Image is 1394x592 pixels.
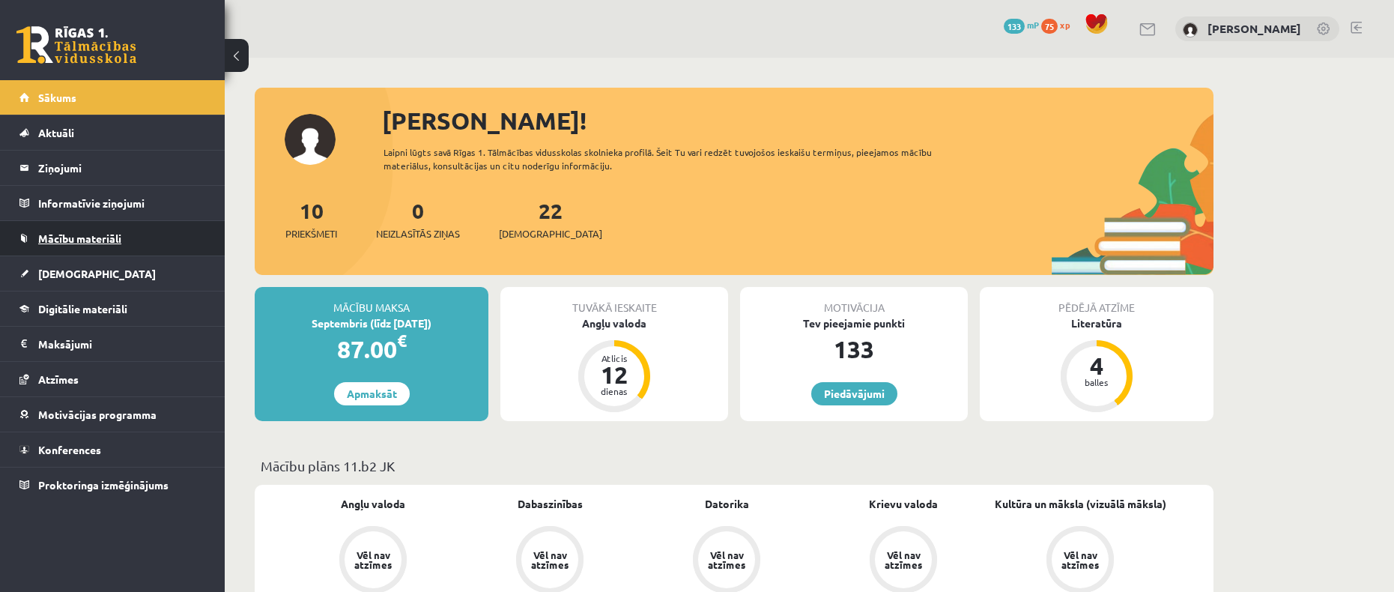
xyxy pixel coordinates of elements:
[38,302,127,315] span: Digitālie materiāli
[397,330,407,351] span: €
[38,151,206,185] legend: Ziņojumi
[19,432,206,467] a: Konferences
[19,468,206,502] a: Proktoringa izmēģinājums
[980,315,1213,331] div: Literatūra
[980,315,1213,414] a: Literatūra 4 balles
[499,197,602,241] a: 22[DEMOGRAPHIC_DATA]
[518,496,583,512] a: Dabaszinības
[255,315,488,331] div: Septembris (līdz [DATE])
[592,354,637,363] div: Atlicis
[1074,354,1119,378] div: 4
[19,397,206,432] a: Motivācijas programma
[19,80,206,115] a: Sākums
[1041,19,1058,34] span: 75
[19,292,206,326] a: Digitālie materiāli
[334,382,410,405] a: Apmaksāt
[19,256,206,291] a: [DEMOGRAPHIC_DATA]
[255,287,488,315] div: Mācību maksa
[376,226,460,241] span: Neizlasītās ziņas
[19,327,206,361] a: Maksājumi
[1041,19,1077,31] a: 75 xp
[592,387,637,396] div: dienas
[19,151,206,185] a: Ziņojumi
[38,478,169,492] span: Proktoringa izmēģinājums
[376,197,460,241] a: 0Neizlasītās ziņas
[869,496,938,512] a: Krievu valoda
[1207,21,1301,36] a: [PERSON_NAME]
[705,496,749,512] a: Datorika
[811,382,897,405] a: Piedāvājumi
[285,226,337,241] span: Priekšmeti
[1183,22,1198,37] img: Sandra Letinska
[38,408,157,421] span: Motivācijas programma
[740,331,968,367] div: 133
[341,496,405,512] a: Angļu valoda
[1059,550,1101,570] div: Vēl nav atzīmes
[706,550,748,570] div: Vēl nav atzīmes
[19,186,206,220] a: Informatīvie ziņojumi
[740,315,968,331] div: Tev pieejamie punkti
[255,331,488,367] div: 87.00
[1027,19,1039,31] span: mP
[740,287,968,315] div: Motivācija
[261,456,1207,476] p: Mācību plāns 11.b2 JK
[1004,19,1039,31] a: 133 mP
[38,372,79,386] span: Atzīmes
[38,186,206,220] legend: Informatīvie ziņojumi
[499,226,602,241] span: [DEMOGRAPHIC_DATA]
[352,550,394,570] div: Vēl nav atzīmes
[38,443,101,456] span: Konferences
[38,232,121,245] span: Mācību materiāli
[38,327,206,361] legend: Maksājumi
[382,103,1213,139] div: [PERSON_NAME]!
[592,363,637,387] div: 12
[19,362,206,396] a: Atzīmes
[500,287,728,315] div: Tuvākā ieskaite
[500,315,728,414] a: Angļu valoda Atlicis 12 dienas
[38,91,76,104] span: Sākums
[16,26,136,64] a: Rīgas 1. Tālmācības vidusskola
[1004,19,1025,34] span: 133
[980,287,1213,315] div: Pēdējā atzīme
[529,550,571,570] div: Vēl nav atzīmes
[1060,19,1070,31] span: xp
[1074,378,1119,387] div: balles
[882,550,924,570] div: Vēl nav atzīmes
[285,197,337,241] a: 10Priekšmeti
[19,115,206,150] a: Aktuāli
[500,315,728,331] div: Angļu valoda
[995,496,1166,512] a: Kultūra un māksla (vizuālā māksla)
[384,145,959,172] div: Laipni lūgts savā Rīgas 1. Tālmācības vidusskolas skolnieka profilā. Šeit Tu vari redzēt tuvojošo...
[38,267,156,280] span: [DEMOGRAPHIC_DATA]
[38,126,74,139] span: Aktuāli
[19,221,206,256] a: Mācību materiāli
